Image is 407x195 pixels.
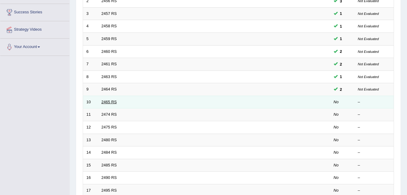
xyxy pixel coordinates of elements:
a: Success Stories [0,4,69,19]
em: No [334,175,339,180]
a: Your Account [0,39,69,54]
div: – [358,188,391,193]
a: 2457 RS [102,11,117,16]
td: 13 [83,134,98,146]
em: No [334,138,339,142]
a: 2485 RS [102,163,117,167]
td: 3 [83,7,98,20]
span: You can still take this question [338,61,345,67]
small: Not Evaluated [358,50,379,53]
td: 7 [83,58,98,71]
em: No [334,150,339,155]
em: No [334,163,339,167]
td: 10 [83,96,98,108]
a: 2475 RS [102,125,117,129]
div: – [358,162,391,168]
a: 2461 RS [102,62,117,66]
span: You can still take this question [338,10,345,17]
td: 16 [83,172,98,184]
a: 2495 RS [102,188,117,193]
a: 2458 RS [102,24,117,28]
small: Not Evaluated [358,87,379,91]
td: 8 [83,70,98,83]
div: – [358,125,391,130]
a: 2463 RS [102,74,117,79]
a: 2490 RS [102,175,117,180]
div: – [358,137,391,143]
td: 5 [83,33,98,46]
td: 14 [83,146,98,159]
a: 2474 RS [102,112,117,117]
td: 12 [83,121,98,134]
small: Not Evaluated [358,75,379,79]
span: You can still take this question [338,74,345,80]
a: 2465 RS [102,100,117,104]
span: You can still take this question [338,86,345,93]
span: You can still take this question [338,36,345,42]
span: You can still take this question [338,48,345,55]
a: 2484 RS [102,150,117,155]
a: 2459 RS [102,36,117,41]
em: No [334,125,339,129]
a: Strategy Videos [0,21,69,36]
a: 2480 RS [102,138,117,142]
td: 6 [83,45,98,58]
em: No [334,188,339,193]
td: 9 [83,83,98,96]
td: 11 [83,108,98,121]
em: No [334,112,339,117]
small: Not Evaluated [358,62,379,66]
div: – [358,112,391,118]
small: Not Evaluated [358,24,379,28]
td: 4 [83,20,98,33]
div: – [358,99,391,105]
em: No [334,100,339,104]
span: You can still take this question [338,23,345,29]
a: 2464 RS [102,87,117,91]
a: 2460 RS [102,49,117,54]
td: 15 [83,159,98,172]
small: Not Evaluated [358,37,379,41]
small: Not Evaluated [358,12,379,15]
div: – [358,175,391,181]
div: – [358,150,391,156]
